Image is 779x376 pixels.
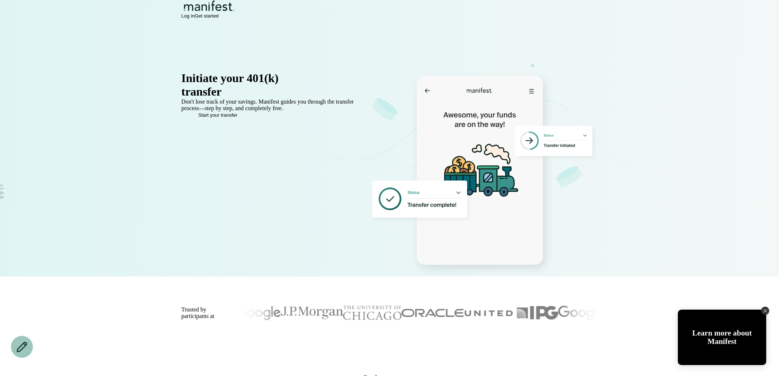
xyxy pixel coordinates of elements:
[235,306,280,320] img: Google
[558,306,604,320] img: Google
[761,307,769,315] div: Close Tolstoy widget
[280,307,343,319] img: J.P Morgan
[195,13,219,19] button: Get started
[182,306,214,319] h2: Trusted by participants at
[182,112,255,118] button: Start your transfer
[222,85,274,98] span: in minutes
[198,112,237,118] span: Start your transfer
[464,307,530,319] img: United Airline
[401,309,464,317] img: Oracle
[182,13,195,19] button: Log in
[343,306,401,320] img: University of Chicago
[182,98,370,112] p: Don't lose track of your savings. Manifest guides you through the transfer process—step by step, ...
[530,306,558,320] img: IPG
[678,310,766,365] div: Open Tolstoy widget
[182,85,370,98] div: transfer
[678,310,766,365] div: Open Tolstoy
[678,329,766,346] div: Learn more about Manifest
[678,310,766,365] div: Tolstoy bubble widget
[182,71,370,85] div: Initiate your
[247,71,278,85] span: 401(k)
